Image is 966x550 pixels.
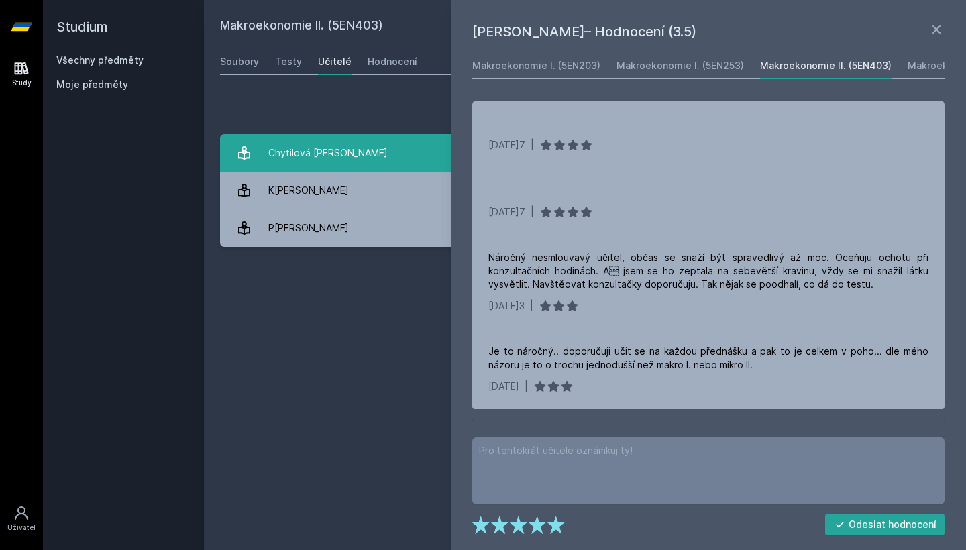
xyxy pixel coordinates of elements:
[220,172,950,209] a: K[PERSON_NAME] 5 hodnocení 5.0
[368,48,417,75] a: Hodnocení
[220,16,800,38] h2: Makroekonomie II. (5EN403)
[220,55,259,68] div: Soubory
[488,251,928,291] div: Náročný nesmlouvavý učitel, občas se snaží být spravedlivý až moc. Oceňuju ochotu při konzultační...
[12,78,32,88] div: Study
[531,205,534,219] div: |
[368,55,417,68] div: Hodnocení
[220,48,259,75] a: Soubory
[220,209,950,247] a: P[PERSON_NAME] 4 hodnocení 3.5
[56,54,144,66] a: Všechny předměty
[3,54,40,95] a: Study
[220,134,950,172] a: Chytilová [PERSON_NAME] 2 hodnocení 5.0
[7,522,36,533] div: Uživatel
[268,177,349,204] div: K[PERSON_NAME]
[488,138,525,152] div: [DATE]7
[268,215,349,241] div: P[PERSON_NAME]
[268,140,388,166] div: Chytilová [PERSON_NAME]
[56,78,128,91] span: Moje předměty
[318,48,352,75] a: Učitelé
[488,205,525,219] div: [DATE]7
[531,138,534,152] div: |
[3,498,40,539] a: Uživatel
[275,55,302,68] div: Testy
[275,48,302,75] a: Testy
[318,55,352,68] div: Učitelé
